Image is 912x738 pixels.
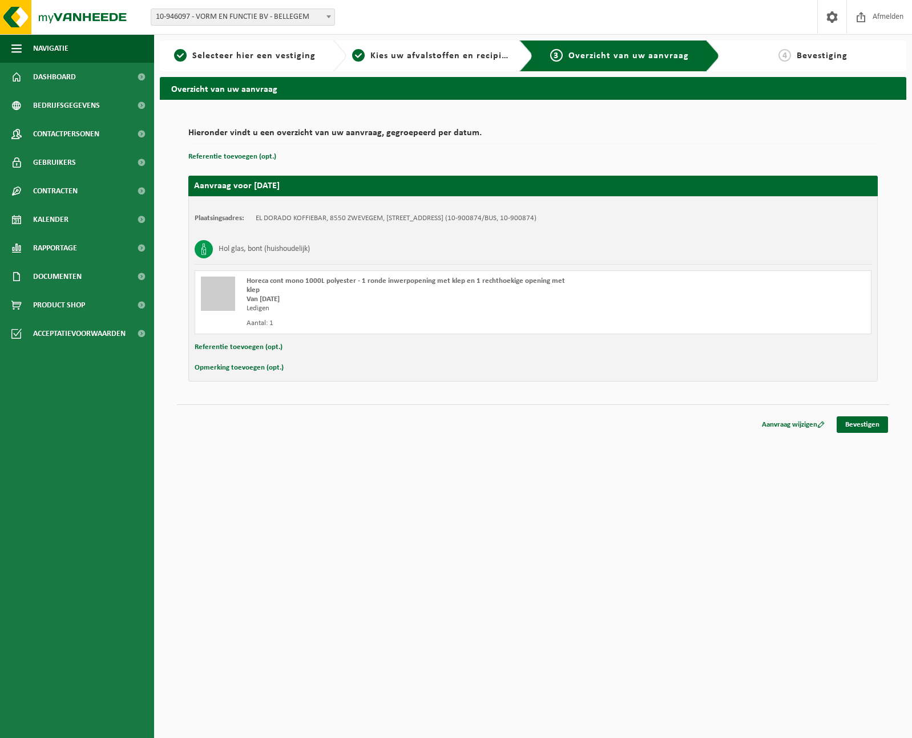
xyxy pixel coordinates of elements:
[166,49,324,63] a: 1Selecteer hier een vestiging
[33,148,76,177] span: Gebruikers
[568,51,689,60] span: Overzicht van uw aanvraag
[151,9,334,25] span: 10-946097 - VORM EN FUNCTIE BV - BELLEGEM
[247,319,579,328] div: Aantal: 1
[33,177,78,205] span: Contracten
[33,205,68,234] span: Kalender
[33,234,77,262] span: Rapportage
[195,340,283,355] button: Referentie toevoegen (opt.)
[256,214,536,223] td: EL DORADO KOFFIEBAR, 8550 ZWEVEGEM, [STREET_ADDRESS] (10-900874/BUS, 10-900874)
[797,51,848,60] span: Bevestiging
[778,49,791,62] span: 4
[195,214,244,222] strong: Plaatsingsadres:
[195,360,284,375] button: Opmerking toevoegen (opt.)
[151,9,335,26] span: 10-946097 - VORM EN FUNCTIE BV - BELLEGEM
[753,416,833,433] a: Aanvraag wijzigen
[188,128,878,144] h2: Hieronder vindt u een overzicht van uw aanvraag, gegroepeerd per datum.
[174,49,187,62] span: 1
[352,49,510,63] a: 2Kies uw afvalstoffen en recipiënten
[219,240,310,258] h3: Hol glas, bont (huishoudelijk)
[33,34,68,63] span: Navigatie
[247,295,280,303] strong: Van [DATE]
[188,149,276,164] button: Referentie toevoegen (opt.)
[247,304,579,313] div: Ledigen
[33,91,100,120] span: Bedrijfsgegevens
[160,77,906,99] h2: Overzicht van uw aanvraag
[33,63,76,91] span: Dashboard
[247,277,565,294] span: Horeca cont mono 1000L polyester - 1 ronde inwerpopening met klep en 1 rechthoekige opening met klep
[33,291,85,319] span: Product Shop
[837,416,888,433] a: Bevestigen
[33,120,99,148] span: Contactpersonen
[194,181,280,190] strong: Aanvraag voor [DATE]
[33,319,126,348] span: Acceptatievoorwaarden
[33,262,82,291] span: Documenten
[550,49,563,62] span: 3
[352,49,365,62] span: 2
[192,51,316,60] span: Selecteer hier een vestiging
[370,51,527,60] span: Kies uw afvalstoffen en recipiënten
